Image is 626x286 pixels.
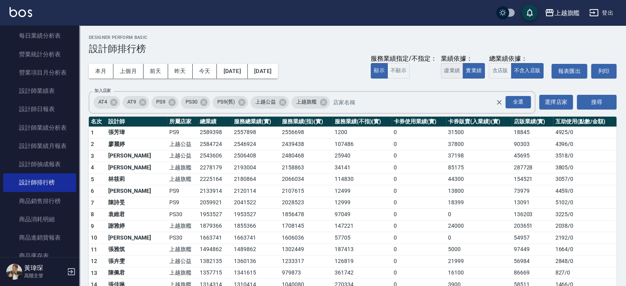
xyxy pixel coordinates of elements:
a: 設計師日報表 [3,100,76,118]
td: 1360136 [232,255,280,267]
a: 營業項目月分析表 [3,63,76,82]
td: 44300 [446,173,511,185]
span: PS30 [181,98,202,106]
td: 1855366 [232,220,280,232]
span: 11 [91,246,98,253]
td: 上越公益 [167,150,198,162]
a: 每日業績分析表 [3,27,76,45]
a: 商品銷售排行榜 [3,192,76,210]
div: 服務業績指定/不指定： [371,55,437,63]
td: 4925 / 0 [553,127,616,138]
div: PS9(舊) [212,96,248,109]
td: 2028523 [280,197,333,209]
td: 18399 [446,197,511,209]
td: 0 [392,197,446,209]
td: 13800 [446,185,511,197]
span: PS9(舊) [212,98,240,106]
td: 97449 [512,244,553,255]
td: 張芳瑋 [106,127,167,138]
button: [DATE] [217,64,247,79]
td: 18845 [512,127,553,138]
td: [PERSON_NAME] [106,150,167,162]
button: Open [504,94,532,110]
td: 12499 [333,185,392,197]
th: 服務總業績(實) [232,117,280,127]
th: 服務業績(不指)(實) [333,117,392,127]
button: [DATE] [248,64,278,79]
span: AT9 [123,98,141,106]
span: 6 [91,188,94,194]
td: 2589398 [198,127,232,138]
div: AT9 [123,96,149,109]
td: 4396 / 0 [553,138,616,150]
span: 10 [91,234,98,241]
td: 2480468 [280,150,333,162]
td: 1663741 [198,232,232,244]
a: 設計師業績分析表 [3,119,76,137]
button: 今天 [193,64,217,79]
button: 上個月 [113,64,144,79]
td: 0 [446,232,511,244]
td: 16100 [446,267,511,279]
td: 5000 [446,244,511,255]
td: 203651 [512,220,553,232]
span: 7 [91,200,94,206]
span: 上越旗艦 [291,98,322,106]
a: 商品消耗明細 [3,210,76,228]
td: 57705 [333,232,392,244]
td: 張雅筑 [106,244,167,255]
td: 979873 [280,267,333,279]
th: 服務業績(指)(實) [280,117,333,127]
p: 高階主管 [24,272,65,279]
td: 2556698 [280,127,333,138]
td: 361742 [333,267,392,279]
td: PS30 [167,209,198,221]
td: 2107615 [280,185,333,197]
td: 1233317 [280,255,333,267]
td: 1489862 [232,244,280,255]
td: 1856478 [280,209,333,221]
span: 8 [91,211,94,217]
td: 1708145 [280,220,333,232]
button: 不含入店販 [511,63,544,79]
a: 設計師業績月報表 [3,137,76,155]
input: 店家名稱 [331,95,509,109]
td: 2584724 [198,138,232,150]
td: 13091 [512,197,553,209]
th: 卡券使用業績(實) [392,117,446,127]
a: 商品進銷貨報表 [3,228,76,247]
td: 林筱莉 [106,173,167,185]
td: 45695 [512,150,553,162]
td: 73979 [512,185,553,197]
td: 2546924 [232,138,280,150]
td: 3518 / 0 [553,150,616,162]
td: 0 [392,267,446,279]
a: 營業統計分析表 [3,45,76,63]
td: 0 [392,244,446,255]
td: 1953527 [198,209,232,221]
span: 上越公益 [251,98,281,106]
div: AT4 [94,96,120,109]
button: 選擇店家 [539,95,573,109]
button: 搜尋 [577,95,616,109]
td: 袁維君 [106,209,167,221]
td: 2439438 [280,138,333,150]
td: 31500 [446,127,511,138]
td: 0 [392,138,446,150]
td: 187413 [333,244,392,255]
td: 陳詩旻 [106,197,167,209]
td: 0 [392,162,446,174]
td: 24000 [446,220,511,232]
td: 0 [392,173,446,185]
td: 107486 [333,138,392,150]
td: 3057 / 0 [553,173,616,185]
td: 1494862 [198,244,232,255]
td: 1200 [333,127,392,138]
td: 2158863 [280,162,333,174]
td: 2041522 [232,197,280,209]
td: 上越旗艦 [167,244,198,255]
span: 9 [91,223,94,229]
td: 2066034 [280,173,333,185]
button: 前天 [144,64,168,79]
td: 4459 / 0 [553,185,616,197]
